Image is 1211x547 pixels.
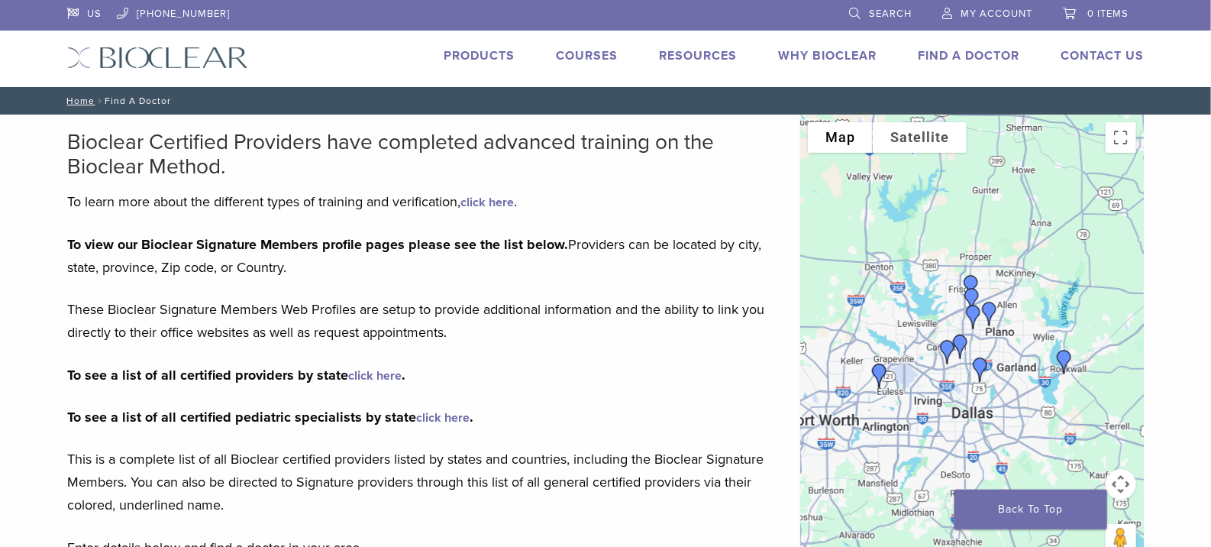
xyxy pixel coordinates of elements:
div: Dr. Dakota Cooper [861,358,898,394]
strong: To see a list of all certified providers by state . [67,367,405,384]
div: Dr. Irina Hayrapetyan [929,334,966,371]
a: Contact Us [1061,48,1144,63]
div: Dr. Jacob Grapevine [971,296,1008,332]
span: 0 items [1087,8,1129,20]
img: Bioclear [67,47,248,69]
button: Show street map [808,122,873,153]
p: Providers can be located by city, state, province, Zip code, or Country. [67,233,777,279]
span: / [95,97,105,105]
a: Back To Top [954,490,1107,529]
p: To learn more about the different types of training and verification, . [67,190,777,213]
div: Dr. Jana Harrison [954,282,990,319]
a: Products [444,48,515,63]
nav: Find A Doctor [56,87,1155,115]
a: Resources [659,48,737,63]
strong: To view our Bioclear Signature Members profile pages please see the list below. [67,236,568,253]
p: These Bioclear Signature Members Web Profiles are setup to provide additional information and the... [67,298,777,344]
button: Map camera controls [1106,469,1136,500]
a: Find A Doctor [918,48,1019,63]
div: Dr. Ernest De Paoli [953,269,990,306]
div: Dr. Diana O'Quinn [955,299,992,335]
button: Toggle fullscreen view [1106,122,1136,153]
a: click here [348,368,402,384]
a: Courses [556,48,618,63]
a: Home [62,95,95,106]
span: My Account [961,8,1032,20]
a: Why Bioclear [778,48,877,63]
h2: Bioclear Certified Providers have completed advanced training on the Bioclear Method. [67,130,777,179]
div: Dr. Marry Hong [942,329,979,365]
a: click here [460,195,514,210]
p: This is a complete list of all Bioclear certified providers listed by states and countries, inclu... [67,448,777,516]
span: Search [869,8,912,20]
button: Show satellite imagery [873,122,967,153]
a: click here [416,410,470,426]
div: Dr. Claudia Vargas [962,351,999,388]
strong: To see a list of all certified pediatric specialists by state . [67,409,473,426]
div: Dr. Karen Williamson [1046,344,1083,380]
